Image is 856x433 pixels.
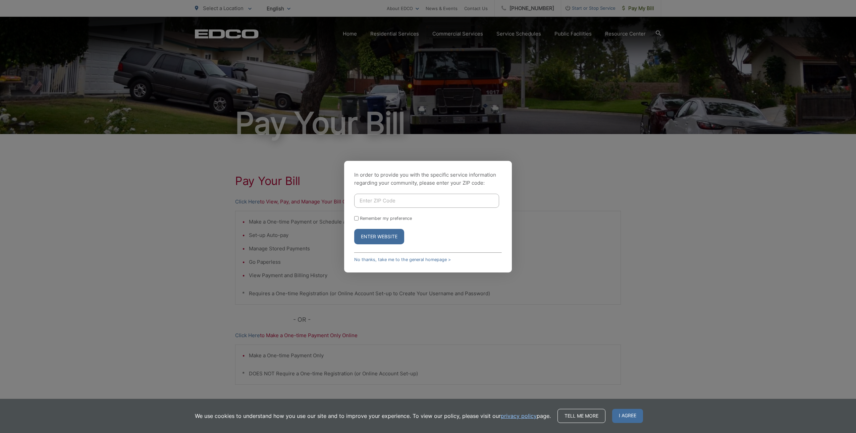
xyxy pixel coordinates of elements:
[360,216,412,221] label: Remember my preference
[354,194,499,208] input: Enter ZIP Code
[501,412,537,420] a: privacy policy
[354,171,502,187] p: In order to provide you with the specific service information regarding your community, please en...
[612,409,643,423] span: I agree
[195,412,551,420] p: We use cookies to understand how you use our site and to improve your experience. To view our pol...
[354,257,451,262] a: No thanks, take me to the general homepage >
[354,229,404,244] button: Enter Website
[557,409,605,423] a: Tell me more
